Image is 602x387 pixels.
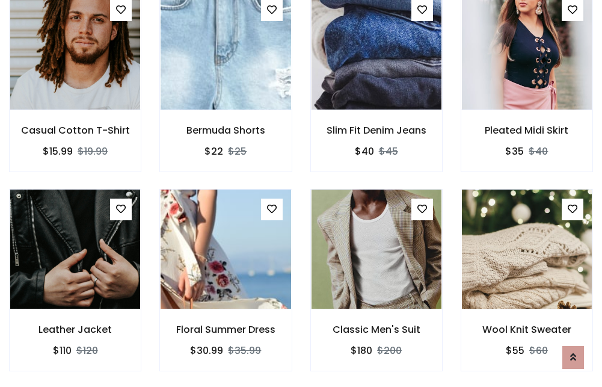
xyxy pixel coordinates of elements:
[76,344,98,358] del: $120
[529,144,548,158] del: $40
[311,125,442,136] h6: Slim Fit Denim Jeans
[505,146,524,157] h6: $35
[160,324,291,335] h6: Floral Summer Dress
[10,125,141,136] h6: Casual Cotton T-Shirt
[228,144,247,158] del: $25
[190,345,223,356] h6: $30.99
[351,345,372,356] h6: $180
[53,345,72,356] h6: $110
[506,345,524,356] h6: $55
[204,146,223,157] h6: $22
[78,144,108,158] del: $19.99
[377,344,402,358] del: $200
[160,125,291,136] h6: Bermuda Shorts
[461,125,592,136] h6: Pleated Midi Skirt
[10,324,141,335] h6: Leather Jacket
[529,344,548,358] del: $60
[461,324,592,335] h6: Wool Knit Sweater
[43,146,73,157] h6: $15.99
[228,344,261,358] del: $35.99
[355,146,374,157] h6: $40
[379,144,398,158] del: $45
[311,324,442,335] h6: Classic Men's Suit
